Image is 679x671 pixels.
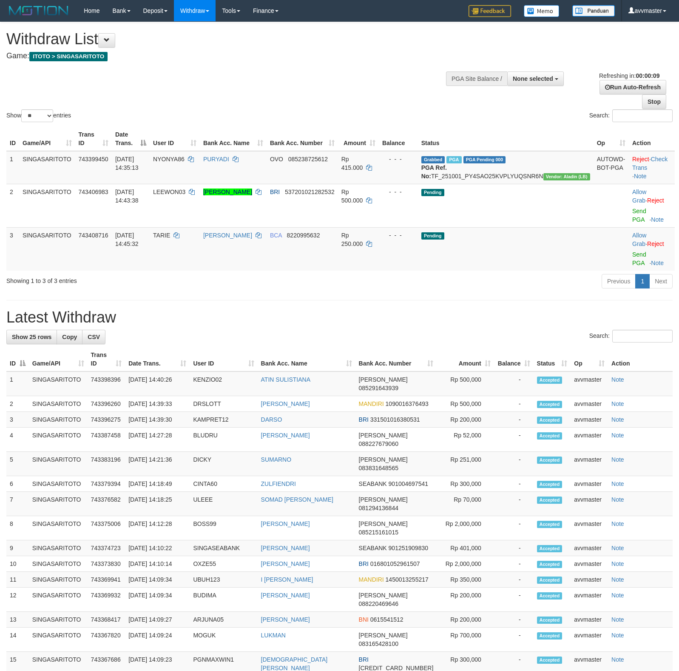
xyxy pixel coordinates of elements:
[6,273,276,285] div: Showing 1 to 3 of 3 entries
[649,274,673,288] a: Next
[494,371,534,396] td: -
[261,400,310,407] a: [PERSON_NAME]
[190,628,257,652] td: MOGUK
[125,556,190,572] td: [DATE] 14:10:14
[6,612,29,628] td: 13
[88,628,125,652] td: 743367820
[359,640,398,647] span: Copy 083165428100 to clipboard
[386,576,429,583] span: Copy 1450013255217 to clipboard
[437,371,494,396] td: Rp 500,000
[125,347,190,371] th: Date Trans.: activate to sort column ascending
[612,330,673,343] input: Search:
[153,156,185,163] span: NYONYA86
[611,656,624,663] a: Note
[589,330,673,343] label: Search:
[6,556,29,572] td: 10
[359,592,408,599] span: [PERSON_NAME]
[6,572,29,588] td: 11
[270,188,280,195] span: BRI
[19,184,75,227] td: SINGASARITOTO
[88,612,125,628] td: 743368417
[115,232,139,247] span: [DATE] 14:45:32
[599,80,666,94] a: Run Auto-Refresh
[611,616,624,623] a: Note
[125,492,190,516] td: [DATE] 14:18:25
[29,412,88,428] td: SINGASARITOTO
[88,572,125,588] td: 743369941
[29,572,88,588] td: SINGASARITOTO
[125,371,190,396] td: [DATE] 14:40:26
[125,628,190,652] td: [DATE] 14:09:24
[88,396,125,412] td: 743396260
[469,5,511,17] img: Feedback.jpg
[261,592,310,599] a: [PERSON_NAME]
[21,109,53,122] select: Showentries
[270,232,282,239] span: BCA
[632,156,668,171] a: Check Trans
[6,396,29,412] td: 2
[629,184,675,227] td: ·
[437,540,494,556] td: Rp 401,000
[437,628,494,652] td: Rp 700,000
[611,496,624,503] a: Note
[88,516,125,540] td: 743375006
[359,480,387,487] span: SEABANK
[370,560,420,567] span: Copy 016801052961507 to clipboard
[29,347,88,371] th: Game/API: activate to sort column ascending
[594,151,629,184] td: AUTOWD-BOT-PGA
[261,632,286,639] a: LUKMAN
[537,545,563,552] span: Accepted
[115,188,139,204] span: [DATE] 14:43:38
[611,576,624,583] a: Note
[632,208,646,223] a: Send PGA
[79,232,108,239] span: 743408716
[359,520,408,527] span: [PERSON_NAME]
[112,127,150,151] th: Date Trans.: activate to sort column descending
[190,476,257,492] td: CINTA60
[288,156,328,163] span: Copy 085238725612 to clipboard
[125,396,190,412] td: [DATE] 14:39:33
[125,516,190,540] td: [DATE] 14:12:28
[632,156,649,163] a: Reject
[29,628,88,652] td: SINGASARITOTO
[19,127,75,151] th: Game/API: activate to sort column ascending
[6,452,29,476] td: 5
[190,516,257,540] td: BOSS99
[382,155,415,163] div: - - -
[571,476,608,492] td: avvmaster
[437,396,494,412] td: Rp 500,000
[370,416,420,423] span: Copy 331501016380531 to clipboard
[437,347,494,371] th: Amount: activate to sort column ascending
[537,521,563,528] span: Accepted
[421,164,447,180] b: PGA Ref. No:
[6,628,29,652] td: 14
[612,109,673,122] input: Search:
[88,428,125,452] td: 743387458
[382,231,415,240] div: - - -
[258,347,355,371] th: Bank Acc. Name: activate to sort column ascending
[57,330,82,344] a: Copy
[190,396,257,412] td: DRSLOTT
[571,492,608,516] td: avvmaster
[19,151,75,184] td: SINGASARITOTO
[571,428,608,452] td: avvmaster
[75,127,112,151] th: Trans ID: activate to sort column ascending
[261,376,310,383] a: ATIN SULISTIANA
[494,428,534,452] td: -
[494,347,534,371] th: Balance: activate to sort column ascending
[421,189,444,196] span: Pending
[571,452,608,476] td: avvmaster
[537,617,563,624] span: Accepted
[285,188,335,195] span: Copy 537201021282532 to clipboard
[389,545,428,551] span: Copy 901251909830 to clipboard
[359,385,398,391] span: Copy 085291643939 to clipboard
[446,156,461,163] span: Marked by avvmaster
[389,480,428,487] span: Copy 901004697541 to clipboard
[636,72,659,79] strong: 00:00:09
[190,572,257,588] td: UBUH123
[507,71,564,86] button: None selected
[629,151,675,184] td: · ·
[494,412,534,428] td: -
[437,572,494,588] td: Rp 350,000
[341,188,363,204] span: Rp 500.000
